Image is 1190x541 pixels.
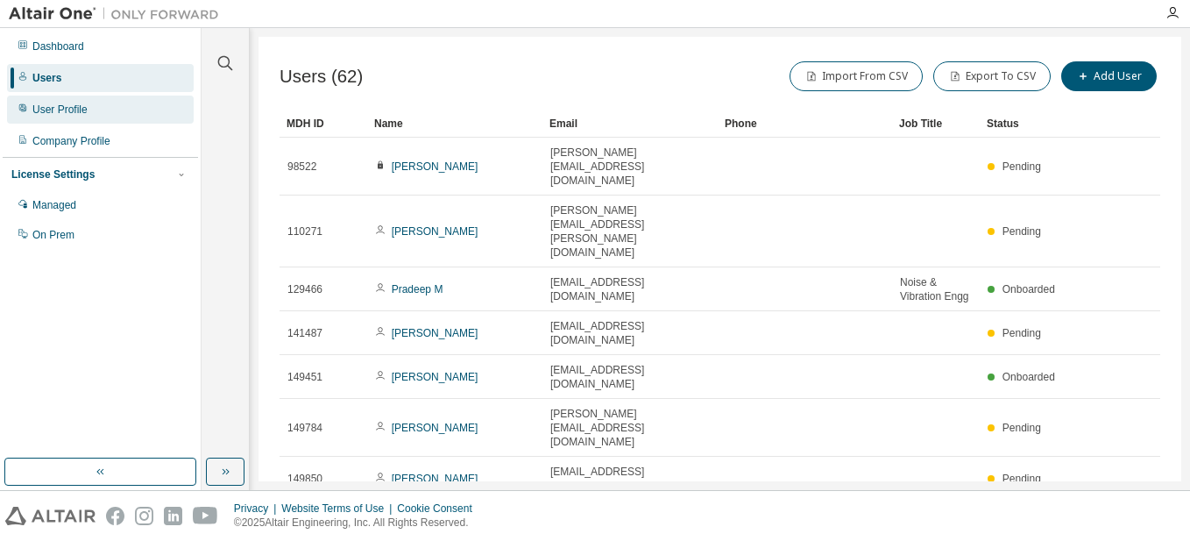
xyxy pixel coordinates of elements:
span: [EMAIL_ADDRESS][DOMAIN_NAME] [550,465,710,493]
div: Managed [32,198,76,212]
span: Pending [1002,327,1041,339]
span: Pending [1002,225,1041,238]
div: Dashboard [32,39,84,53]
span: Onboarded [1002,283,1055,295]
div: Name [374,110,535,138]
span: Pending [1002,160,1041,173]
span: 149451 [287,370,322,384]
button: Add User [1061,61,1157,91]
div: Website Terms of Use [281,502,397,516]
div: Users [32,71,61,85]
span: [PERSON_NAME][EMAIL_ADDRESS][DOMAIN_NAME] [550,146,710,188]
span: [PERSON_NAME][EMAIL_ADDRESS][PERSON_NAME][DOMAIN_NAME] [550,203,710,260]
div: User Profile [32,103,88,117]
span: Onboarded [1002,371,1055,383]
a: Pradeep M [392,283,443,295]
div: Company Profile [32,134,110,148]
div: Privacy [234,502,281,516]
span: 149784 [287,421,322,435]
a: [PERSON_NAME] [392,371,478,383]
span: [EMAIL_ADDRESS][DOMAIN_NAME] [550,363,710,391]
button: Export To CSV [933,61,1051,91]
span: Pending [1002,422,1041,434]
span: 98522 [287,160,316,174]
a: [PERSON_NAME] [392,327,478,339]
div: On Prem [32,228,74,242]
img: linkedin.svg [164,507,182,525]
div: Job Title [899,110,973,138]
span: [PERSON_NAME][EMAIL_ADDRESS][DOMAIN_NAME] [550,407,710,449]
span: 149850 [287,472,322,486]
img: altair_logo.svg [5,507,96,525]
div: Cookie Consent [397,502,482,516]
span: Noise & Vibration Engg [900,275,972,303]
span: Pending [1002,473,1041,485]
span: 129466 [287,282,322,296]
div: License Settings [11,167,95,182]
div: Phone [725,110,885,138]
button: Import From CSV [790,61,923,91]
div: MDH ID [287,110,360,138]
a: [PERSON_NAME] [392,160,478,173]
div: Email [549,110,711,138]
img: Altair One [9,5,228,23]
a: [PERSON_NAME] [392,422,478,434]
div: Status [987,110,1060,138]
img: instagram.svg [135,507,153,525]
p: © 2025 Altair Engineering, Inc. All Rights Reserved. [234,516,483,530]
span: 141487 [287,326,322,340]
span: 110271 [287,224,322,238]
span: [EMAIL_ADDRESS][DOMAIN_NAME] [550,319,710,347]
span: Users (62) [280,67,363,87]
img: youtube.svg [193,507,218,525]
span: [EMAIL_ADDRESS][DOMAIN_NAME] [550,275,710,303]
img: facebook.svg [106,507,124,525]
a: [PERSON_NAME] [392,473,478,485]
a: [PERSON_NAME] [392,225,478,238]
